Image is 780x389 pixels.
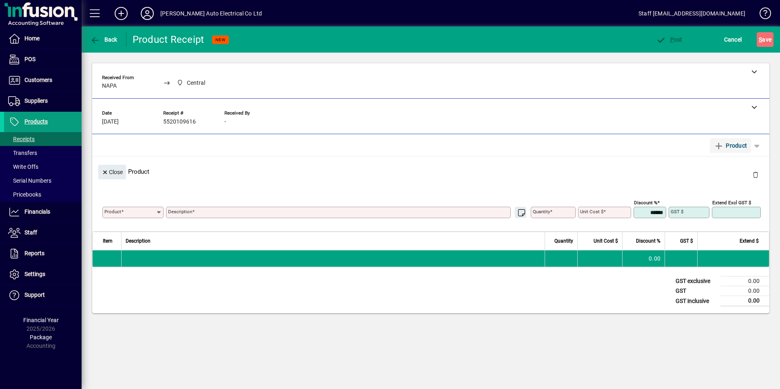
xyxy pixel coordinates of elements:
[102,166,123,179] span: Close
[670,36,674,43] span: P
[8,136,35,142] span: Receipts
[740,236,759,245] span: Extend $
[4,264,82,285] a: Settings
[4,91,82,111] a: Suppliers
[4,132,82,146] a: Receipts
[82,32,126,47] app-page-header-button: Back
[680,236,693,245] span: GST $
[720,286,769,296] td: 0.00
[102,83,117,89] span: NAPA
[757,32,773,47] button: Save
[4,146,82,160] a: Transfers
[724,33,742,46] span: Cancel
[133,33,204,46] div: Product Receipt
[712,200,751,206] mat-label: Extend excl GST $
[554,236,573,245] span: Quantity
[4,174,82,188] a: Serial Numbers
[654,32,685,47] button: Post
[746,165,765,184] button: Delete
[4,160,82,174] a: Write Offs
[126,236,151,245] span: Description
[533,209,550,214] mat-label: Quantity
[187,79,205,87] span: Central
[753,2,770,28] a: Knowledge Base
[103,236,113,245] span: Item
[160,7,262,20] div: [PERSON_NAME] Auto Electrical Co Ltd
[24,35,40,42] span: Home
[4,188,82,201] a: Pricebooks
[8,164,38,170] span: Write Offs
[88,32,120,47] button: Back
[98,165,126,179] button: Close
[580,209,603,214] mat-label: Unit Cost $
[759,33,771,46] span: ave
[4,70,82,91] a: Customers
[622,250,665,267] td: 0.00
[4,223,82,243] a: Staff
[24,208,50,215] span: Financials
[671,209,683,214] mat-label: GST $
[163,119,196,125] span: 5520109616
[746,171,765,178] app-page-header-button: Delete
[102,119,119,125] span: [DATE]
[722,32,744,47] button: Cancel
[96,168,128,175] app-page-header-button: Close
[4,29,82,49] a: Home
[24,229,37,236] span: Staff
[656,36,682,43] span: ost
[4,202,82,222] a: Financials
[24,97,48,104] span: Suppliers
[4,285,82,305] a: Support
[671,276,720,286] td: GST exclusive
[24,271,45,277] span: Settings
[24,292,45,298] span: Support
[108,6,134,21] button: Add
[594,236,618,245] span: Unit Cost $
[8,191,41,198] span: Pricebooks
[671,286,720,296] td: GST
[720,276,769,286] td: 0.00
[104,209,121,214] mat-label: Product
[24,118,48,125] span: Products
[8,177,51,184] span: Serial Numbers
[24,77,52,83] span: Customers
[23,317,59,323] span: Financial Year
[759,36,762,43] span: S
[24,250,44,256] span: Reports
[638,7,745,20] div: Staff [EMAIL_ADDRESS][DOMAIN_NAME]
[134,6,160,21] button: Profile
[24,56,35,62] span: POS
[671,296,720,306] td: GST inclusive
[720,296,769,306] td: 0.00
[215,37,226,42] span: NEW
[168,209,192,214] mat-label: Description
[30,334,52,340] span: Package
[92,157,769,186] div: Product
[175,78,209,88] span: Central
[4,49,82,70] a: POS
[8,150,37,156] span: Transfers
[634,200,657,206] mat-label: Discount %
[4,243,82,264] a: Reports
[224,119,226,125] span: -
[90,36,117,43] span: Back
[636,236,660,245] span: Discount %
